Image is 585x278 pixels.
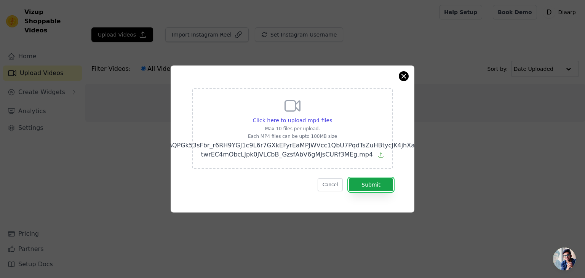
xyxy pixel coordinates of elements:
p: Max 10 files per upload. [168,126,417,132]
p: Each MP4 files can be upto 100MB size [168,133,417,139]
span: Click here to upload mp4 files [253,117,332,123]
button: Close modal [399,72,408,81]
div: Open chat [553,248,576,270]
span: AQPGk53sFbr_r6RH9YGJ1c9L6r7GXkEFyrEaMPJWVcc1QbU7PqdTsZuHBtycJK4jhXa-twrEC4mObcLJpk0JVLCbB_GzsfAbV... [168,142,417,158]
button: Cancel [318,178,343,191]
button: Submit [349,178,393,191]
